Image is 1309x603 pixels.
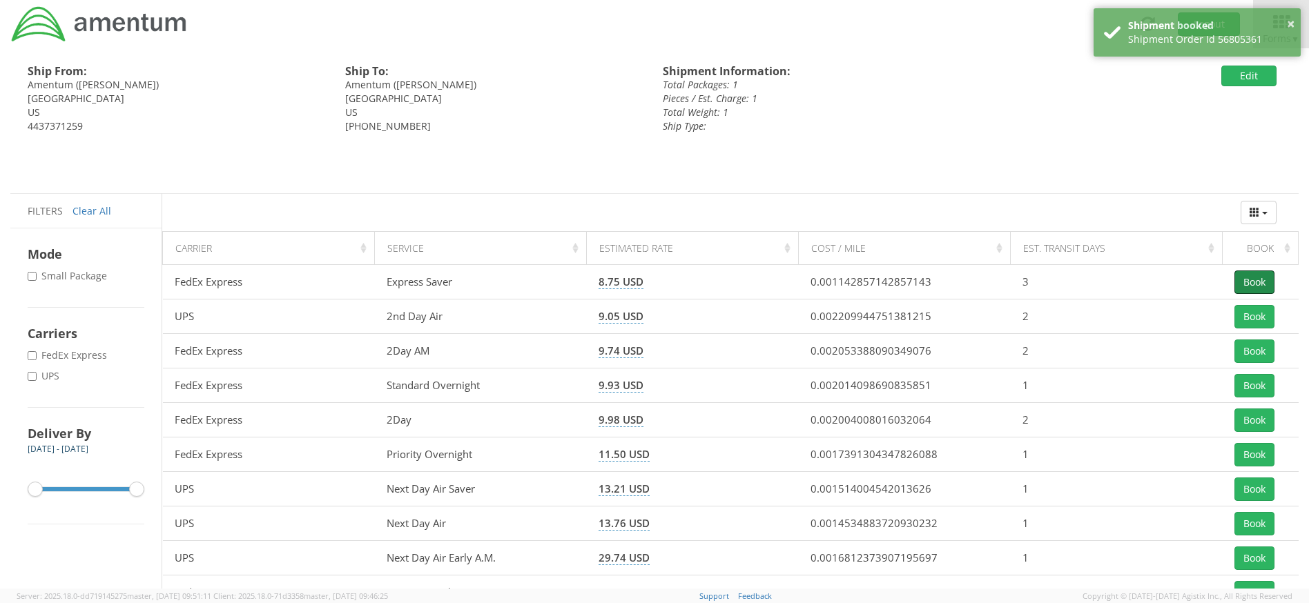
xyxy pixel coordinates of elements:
td: 0.002004008016032064 [799,403,1011,437]
div: Est. Transit Days [1023,241,1219,255]
span: 8.75 USD [599,275,643,289]
span: master, [DATE] 09:46:25 [304,591,388,601]
span: Server: 2025.18.0-dd719145275 [17,591,211,601]
div: US [345,106,642,119]
td: 2Day [375,403,587,437]
button: × [1287,14,1295,34]
span: 9.05 USD [599,309,643,324]
div: Estimated Rate [599,241,795,255]
button: Book [1234,512,1274,535]
div: Carrier [175,241,371,255]
button: Book [1234,408,1274,432]
h4: Ship From: [28,66,324,78]
td: 0.0016812373907195697 [799,541,1011,575]
input: Small Package [28,272,37,281]
h4: Ship To: [345,66,642,78]
td: FedEx Express [163,265,375,299]
button: Book [1234,374,1274,397]
input: FedEx Express [28,351,37,360]
button: Book [1234,443,1274,466]
div: Total Weight: 1 [663,106,1065,119]
span: Filters [28,204,63,217]
div: Shipment booked [1128,19,1290,32]
td: 2 [1011,334,1223,368]
input: UPS [28,372,37,381]
td: Express Saver [375,265,587,299]
td: 0.0017391304347826088 [799,437,1011,472]
div: [PHONE_NUMBER] [345,119,642,133]
button: Book [1234,305,1274,328]
div: Amentum ([PERSON_NAME]) [345,78,642,92]
button: Book [1234,339,1274,363]
span: 9.93 USD [599,378,643,393]
td: UPS [163,541,375,575]
td: 1 [1011,541,1223,575]
div: Pieces / Est. Charge: 1 [663,92,1065,106]
div: Shipment Order Id 56805361 [1128,32,1290,46]
span: 9.74 USD [599,344,643,358]
td: Next Day Air Saver [375,472,587,506]
td: 0.001514004542013626 [799,472,1011,506]
img: dyn-intl-logo-049831509241104b2a82.png [10,5,188,43]
a: Support [699,591,729,601]
div: Book [1235,241,1295,255]
div: US [28,106,324,119]
td: UPS [163,472,375,506]
span: Copyright © [DATE]-[DATE] Agistix Inc., All Rights Reserved [1083,591,1292,602]
td: Next Day Air Early A.M. [375,541,587,575]
label: UPS [28,369,62,383]
div: [GEOGRAPHIC_DATA] [28,92,324,106]
h4: Shipment Information: [663,66,1065,78]
td: FedEx Express [163,334,375,368]
span: Client: 2025.18.0-71d3358 [213,591,388,601]
span: 13.21 USD [599,482,650,496]
button: Book [1234,477,1274,501]
td: FedEx Express [163,437,375,472]
div: Ship Type: [663,119,1065,133]
div: Total Packages: 1 [663,78,1065,92]
div: [GEOGRAPHIC_DATA] [345,92,642,106]
div: Cost / Mile [811,241,1007,255]
td: Next Day Air [375,506,587,541]
span: master, [DATE] 09:51:11 [127,591,211,601]
td: 1 [1011,437,1223,472]
td: Priority Overnight [375,437,587,472]
td: 2 [1011,299,1223,334]
td: 1 [1011,368,1223,403]
td: 0.001142857142857143 [799,265,1011,299]
td: FedEx Express [163,368,375,403]
td: FedEx Express [163,403,375,437]
td: 1 [1011,472,1223,506]
span: 9.98 USD [599,413,643,427]
td: 0.002209944751381215 [799,299,1011,334]
span: 13.76 USD [599,516,650,531]
div: Amentum ([PERSON_NAME]) [28,78,324,92]
label: Small Package [28,269,110,283]
td: 2 [1011,403,1223,437]
td: 0.002014098690835851 [799,368,1011,403]
td: 1 [1011,506,1223,541]
td: Standard Overnight [375,368,587,403]
td: 0.0014534883720930232 [799,506,1011,541]
label: FedEx Express [28,348,110,362]
div: 4437371259 [28,119,324,133]
td: 3 [1011,265,1223,299]
button: Book [1234,270,1274,294]
td: 2nd Day Air [375,299,587,334]
span: 86.50 USD [599,585,650,600]
span: 11.50 USD [599,447,650,462]
button: Book [1234,546,1274,570]
h4: Deliver By [28,425,144,442]
button: Edit [1221,66,1277,86]
div: Service [387,241,583,255]
button: Columns [1241,201,1277,224]
td: UPS [163,299,375,334]
td: UPS [163,506,375,541]
h4: Carriers [28,325,144,342]
h4: Mode [28,246,144,262]
td: 0.002053388090349076 [799,334,1011,368]
a: Feedback [738,591,772,601]
span: 29.74 USD [599,551,650,565]
a: Clear All [72,204,111,217]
